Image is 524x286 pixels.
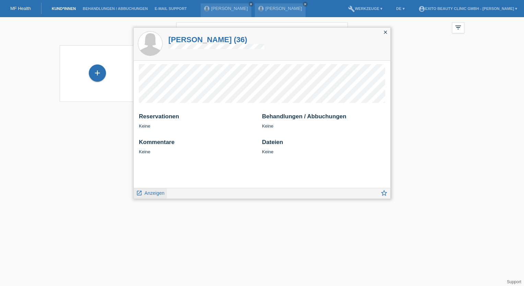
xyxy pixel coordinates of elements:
a: DE ▾ [393,7,408,11]
a: Kund*innen [48,7,79,11]
a: E-Mail Support [151,7,190,11]
a: [PERSON_NAME] [211,6,248,11]
a: account_circleExito Beauty Clinic GmbH - [PERSON_NAME] ▾ [415,7,521,11]
h2: Kommentare [139,139,257,149]
i: launch [136,190,142,196]
a: [PERSON_NAME] [265,6,302,11]
a: buildWerkzeuge ▾ [345,7,386,11]
i: build [348,5,355,12]
h2: Reservationen [139,113,257,123]
h2: Dateien [262,139,385,149]
i: account_circle [418,5,425,12]
a: MF Health [10,6,31,11]
i: filter_list [454,24,462,31]
h2: Behandlungen / Abbuchungen [262,113,385,123]
div: Keine [139,113,257,129]
i: close [303,2,307,6]
i: star_border [380,189,388,197]
a: star_border [380,190,388,199]
i: close [383,29,388,35]
a: Support [507,279,521,284]
a: launch Anzeigen [136,188,165,197]
span: Anzeigen [144,190,164,196]
a: Behandlungen / Abbuchungen [79,7,151,11]
div: Keine [139,139,257,154]
i: close [249,2,253,6]
a: close [303,2,308,7]
div: Keine [262,113,385,129]
input: Suche... [176,22,348,38]
a: close [249,2,253,7]
div: Keine [262,139,385,154]
div: Kund*in hinzufügen [89,67,106,79]
a: [PERSON_NAME] (36) [168,35,264,44]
